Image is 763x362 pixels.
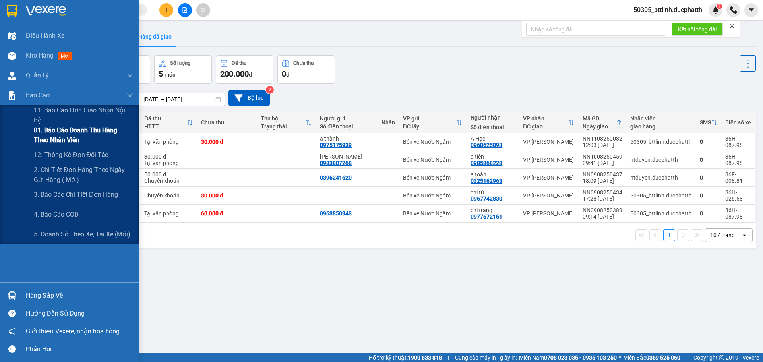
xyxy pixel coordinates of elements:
span: mới [58,52,72,60]
button: plus [159,3,173,17]
div: Nhãn [381,119,395,126]
div: VP gửi [403,115,457,122]
button: Kết nối tổng đài [672,23,723,36]
div: 0 [700,192,717,199]
div: 0 [700,210,717,217]
div: Thu hộ [261,115,306,122]
div: Bến xe Nước Ngầm [403,192,463,199]
div: 17:28 [DATE] [583,196,622,202]
img: logo-vxr [7,5,17,17]
div: 50305_bttlinh.ducphatth [630,139,692,145]
span: aim [200,7,206,13]
span: Miền Bắc [623,353,680,362]
strong: 0369 525 060 [646,354,680,361]
div: VP [PERSON_NAME] [523,157,575,163]
div: 50305_bttlinh.ducphatth [630,210,692,217]
div: VP [PERSON_NAME] [523,139,575,145]
div: Hướng dẫn sử dụng [26,308,133,319]
div: NN1008250459 [583,153,622,160]
div: 30.000 đ [144,153,193,160]
div: 0977672151 [471,213,502,220]
span: món [165,72,176,78]
div: Chuyển khoản [144,192,193,199]
div: c thanh [320,153,374,160]
span: Miền Nam [519,353,617,362]
div: chị tú [471,189,515,196]
span: Kho hàng [26,52,54,59]
th: Toggle SortBy [519,112,579,133]
div: 36H-087.98 [725,136,751,148]
span: 0 [282,69,286,79]
div: 12:03 [DATE] [583,142,622,148]
div: Bến xe Nước Ngầm [403,139,463,145]
img: warehouse-icon [8,32,16,40]
span: Kết nối tổng đài [678,25,717,34]
div: 0 [700,157,717,163]
th: Toggle SortBy [399,112,467,133]
span: 01. Báo cáo doanh thu hàng theo nhân viên [34,125,133,145]
div: 36H-026.68 [725,189,751,202]
div: Đã thu [232,60,246,66]
div: chị trang [471,207,515,213]
img: solution-icon [8,91,16,100]
div: Đã thu [144,115,187,122]
button: Số lượng5món [154,55,212,84]
div: Biển số xe [725,119,751,126]
svg: open [741,232,748,238]
span: Điều hành xe [26,31,64,41]
div: Số điện thoại [471,124,515,130]
span: 12. Thống kê đơn đối tác [34,150,108,160]
th: Toggle SortBy [140,112,197,133]
span: notification [8,327,16,335]
button: Đã thu200.000đ [216,55,273,84]
div: 36H-087.98 [725,207,751,220]
div: 0983807268 [320,160,352,166]
sup: 2 [266,86,274,94]
div: ntduyen.ducphatth [630,174,692,181]
div: Chuyển khoản [144,178,193,184]
span: 4. Báo cáo COD [34,209,79,219]
div: 09:14 [DATE] [583,213,622,220]
span: 50305_bttlinh.ducphatth [627,5,709,15]
input: Nhập số tổng đài [526,23,665,36]
sup: 1 [717,4,722,9]
span: close [729,23,735,29]
span: 5. Doanh số theo xe, tài xế (mới) [34,229,130,239]
div: 0 [700,139,717,145]
span: đ [249,72,252,78]
span: Báo cáo [26,90,50,100]
div: Chưa thu [293,60,314,66]
div: a thành [320,136,374,142]
div: Mã GD [583,115,616,122]
div: 0 [700,174,717,181]
span: 1 [718,4,720,9]
span: down [127,72,133,79]
img: warehouse-icon [8,52,16,60]
span: caret-down [748,6,755,14]
div: 30.000 đ [201,192,253,199]
img: warehouse-icon [8,72,16,80]
div: 30.000 đ [201,139,253,145]
div: VP [PERSON_NAME] [523,192,575,199]
div: ntduyen.ducphatth [630,157,692,163]
th: Toggle SortBy [579,112,626,133]
div: Tại văn phòng [144,210,193,217]
div: Bến xe Nước Ngầm [403,174,463,181]
div: Tại văn phòng [144,139,193,145]
div: 50305_bttlinh.ducphatth [630,192,692,199]
div: ĐC lấy [403,123,457,130]
button: Bộ lọc [228,90,270,106]
span: Giới thiệu Vexere, nhận hoa hồng [26,326,120,336]
div: Phản hồi [26,343,133,355]
span: 2. Chi tiết đơn hàng theo ngày gửi hàng ( mới) [34,165,133,185]
img: warehouse-icon [8,291,16,300]
img: phone-icon [730,6,737,14]
div: 0325162963 [471,178,502,184]
div: Số điện thoại [320,123,374,130]
th: Toggle SortBy [257,112,316,133]
div: 0967742830 [471,196,502,202]
div: SMS [700,119,711,126]
div: 0975175939 [320,142,352,148]
div: 50.000 đ [144,171,193,178]
button: Chưa thu0đ [277,55,335,84]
